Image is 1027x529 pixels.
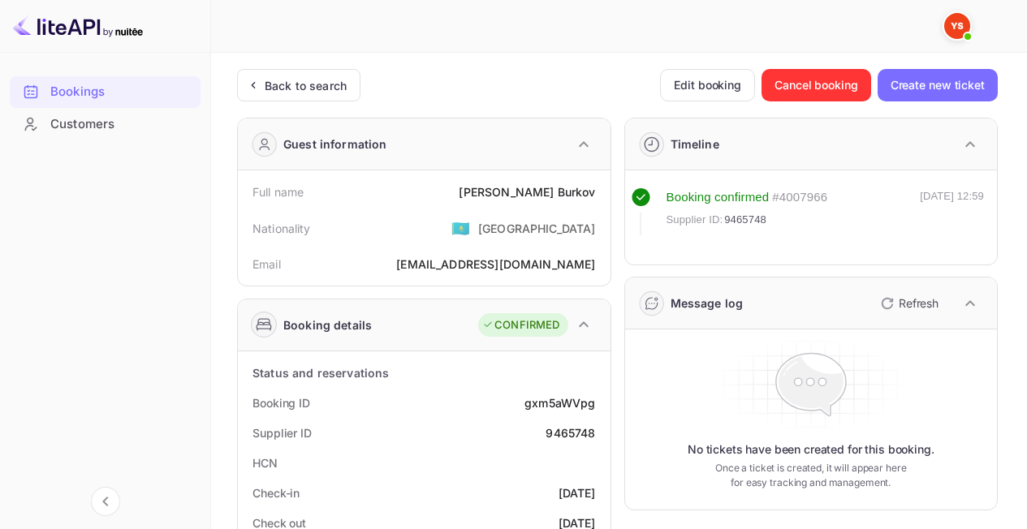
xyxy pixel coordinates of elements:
div: Guest information [283,135,387,153]
img: Yandex Support [944,13,970,39]
div: Bookings [10,76,201,108]
p: Refresh [899,295,939,312]
div: Message log [671,295,744,312]
span: Supplier ID: [667,212,723,228]
button: Cancel booking [762,69,871,101]
div: Back to search [265,77,347,94]
button: Edit booking [660,69,755,101]
p: Once a ticket is created, it will appear here for easy tracking and management. [712,461,909,490]
div: CONFIRMED [482,317,559,333]
div: Check-in [252,484,300,501]
div: [EMAIL_ADDRESS][DOMAIN_NAME] [396,256,595,273]
div: Customers [10,109,201,140]
div: [DATE] [559,484,596,501]
div: Booking ID [252,394,310,411]
div: gxm5aWVpg [524,394,595,411]
div: HCN [252,454,278,471]
div: Status and reservations [252,364,389,381]
div: Nationality [252,220,311,237]
p: No tickets have been created for this booking. [688,441,934,458]
div: Customers [50,115,192,134]
div: Email [252,256,281,273]
div: Full name [252,183,304,200]
span: United States [451,213,470,243]
img: LiteAPI logo [13,13,143,39]
button: Collapse navigation [91,487,120,516]
span: 9465748 [724,212,766,228]
div: 9465748 [546,424,595,441]
a: Customers [10,109,201,139]
a: Bookings [10,76,201,106]
button: Create new ticket [878,69,998,101]
div: Timeline [671,135,719,153]
div: [PERSON_NAME] Burkov [459,183,595,200]
div: [GEOGRAPHIC_DATA] [478,220,596,237]
button: Refresh [871,290,945,316]
div: Booking confirmed [667,188,770,207]
div: # 4007966 [772,188,827,207]
div: Booking details [283,316,372,333]
div: Supplier ID [252,424,312,441]
div: [DATE] 12:59 [920,188,984,235]
div: Bookings [50,83,192,101]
